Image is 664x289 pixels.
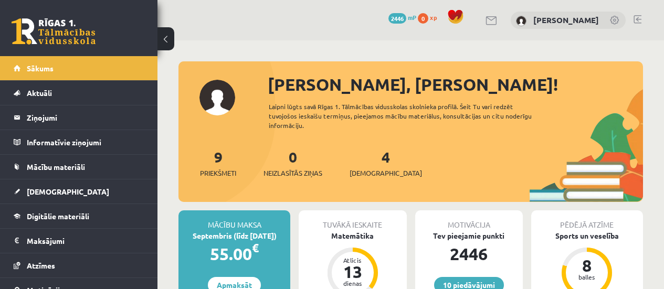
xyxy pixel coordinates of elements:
span: Neizlasītās ziņas [264,168,322,178]
a: 2446 mP [388,13,416,22]
div: Sports un veselība [531,230,643,241]
a: Ziņojumi [14,105,144,130]
div: balles [571,274,603,280]
div: Motivācija [415,210,523,230]
a: 0Neizlasītās ziņas [264,147,322,178]
a: Informatīvie ziņojumi [14,130,144,154]
a: Mācību materiāli [14,155,144,179]
span: Atzīmes [27,261,55,270]
legend: Informatīvie ziņojumi [27,130,144,154]
legend: Maksājumi [27,229,144,253]
span: [DEMOGRAPHIC_DATA] [350,168,422,178]
span: 0 [418,13,428,24]
a: 4[DEMOGRAPHIC_DATA] [350,147,422,178]
a: Maksājumi [14,229,144,253]
span: Mācību materiāli [27,162,85,172]
div: Mācību maksa [178,210,290,230]
a: Rīgas 1. Tālmācības vidusskola [12,18,96,45]
a: Aktuāli [14,81,144,105]
div: Atlicis [337,257,368,263]
div: 13 [337,263,368,280]
div: 55.00 [178,241,290,266]
div: 8 [571,257,603,274]
div: dienas [337,280,368,286]
a: [DEMOGRAPHIC_DATA] [14,179,144,204]
a: [PERSON_NAME] [533,15,599,25]
span: xp [430,13,437,22]
span: Sākums [27,63,54,73]
div: Matemātika [299,230,406,241]
div: Pēdējā atzīme [531,210,643,230]
legend: Ziņojumi [27,105,144,130]
span: 2446 [388,13,406,24]
a: Atzīmes [14,253,144,277]
div: Tuvākā ieskaite [299,210,406,230]
span: [DEMOGRAPHIC_DATA] [27,187,109,196]
span: € [252,240,259,255]
a: Sākums [14,56,144,80]
span: Digitālie materiāli [27,211,89,221]
span: mP [408,13,416,22]
a: 9Priekšmeti [200,147,236,178]
div: 2446 [415,241,523,266]
span: Aktuāli [27,88,52,98]
div: Tev pieejamie punkti [415,230,523,241]
img: Rūta Nora Bengere [516,16,526,26]
a: 0 xp [418,13,442,22]
div: Septembris (līdz [DATE]) [178,230,290,241]
span: Priekšmeti [200,168,236,178]
div: [PERSON_NAME], [PERSON_NAME]! [268,72,643,97]
a: Digitālie materiāli [14,204,144,228]
div: Laipni lūgts savā Rīgas 1. Tālmācības vidusskolas skolnieka profilā. Šeit Tu vari redzēt tuvojošo... [269,102,547,130]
